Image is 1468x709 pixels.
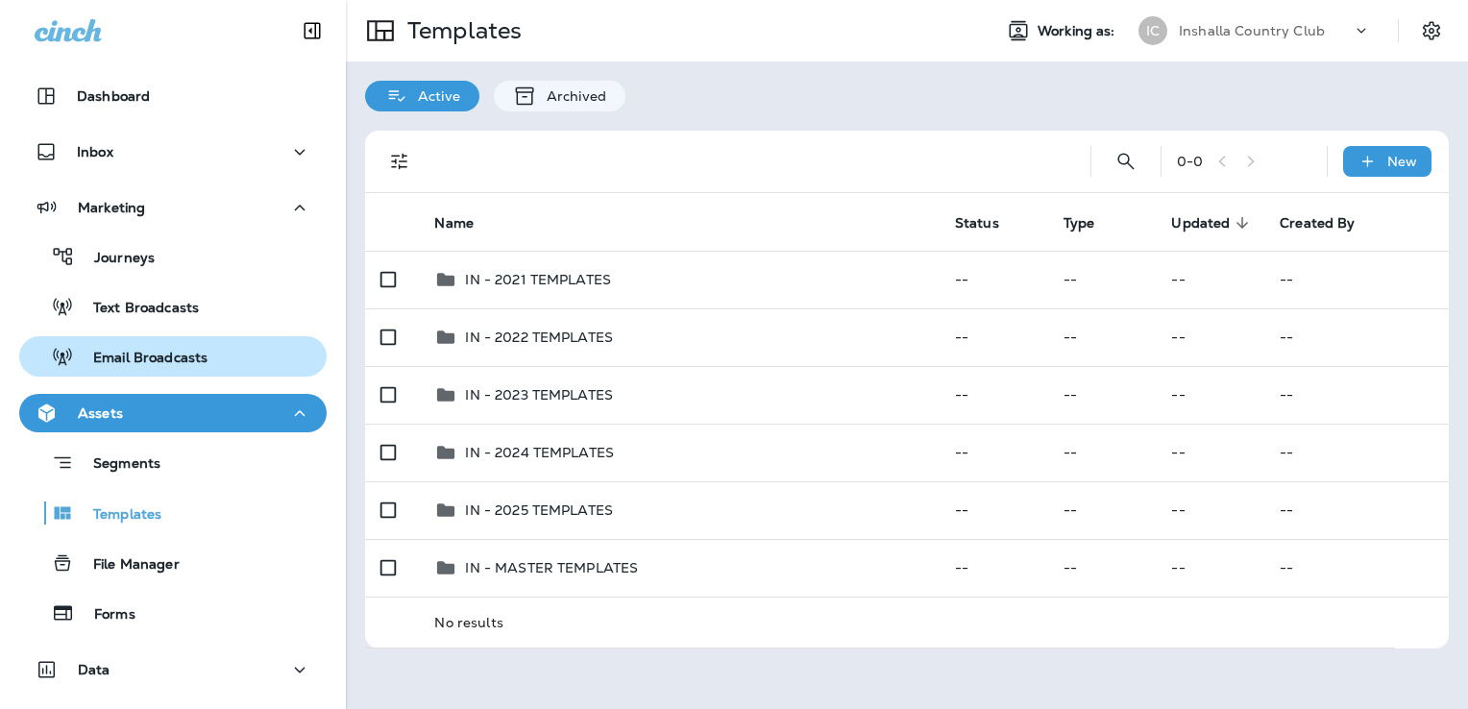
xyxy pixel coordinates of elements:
[955,214,1024,232] span: Status
[78,662,110,677] p: Data
[1048,424,1157,481] td: --
[465,330,613,345] p: IN - 2022 TEMPLATES
[1156,424,1264,481] td: --
[400,16,522,45] p: Templates
[75,606,135,624] p: Forms
[1038,23,1119,39] span: Working as:
[465,560,638,575] p: IN - MASTER TEMPLATES
[940,424,1048,481] td: --
[74,300,199,318] p: Text Broadcasts
[1048,481,1157,539] td: --
[1179,23,1325,38] p: Inshalla Country Club
[1177,154,1203,169] div: 0 - 0
[1048,539,1157,597] td: --
[1156,251,1264,308] td: --
[1264,539,1449,597] td: --
[75,250,155,268] p: Journeys
[465,445,614,460] p: IN - 2024 TEMPLATES
[434,215,474,232] span: Name
[74,556,180,575] p: File Manager
[419,597,1394,648] td: No results
[1156,481,1264,539] td: --
[940,539,1048,597] td: --
[1171,215,1230,232] span: Updated
[74,506,161,525] p: Templates
[537,88,606,104] p: Archived
[1048,251,1157,308] td: --
[1064,214,1120,232] span: Type
[74,455,160,475] p: Segments
[1387,154,1417,169] p: New
[74,350,208,368] p: Email Broadcasts
[465,272,611,287] p: IN - 2021 TEMPLATES
[434,214,499,232] span: Name
[1280,215,1355,232] span: Created By
[78,405,123,421] p: Assets
[1264,424,1449,481] td: --
[1156,539,1264,597] td: --
[940,251,1048,308] td: --
[1264,366,1449,424] td: --
[19,188,327,227] button: Marketing
[1156,366,1264,424] td: --
[19,133,327,171] button: Inbox
[1414,13,1449,48] button: Settings
[1048,366,1157,424] td: --
[285,12,339,50] button: Collapse Sidebar
[408,88,460,104] p: Active
[19,336,327,377] button: Email Broadcasts
[1156,308,1264,366] td: --
[19,593,327,633] button: Forms
[77,144,113,159] p: Inbox
[19,236,327,277] button: Journeys
[955,215,999,232] span: Status
[19,77,327,115] button: Dashboard
[1138,16,1167,45] div: IC
[1264,308,1449,366] td: --
[1107,142,1145,181] button: Search Templates
[78,200,145,215] p: Marketing
[465,502,613,518] p: IN - 2025 TEMPLATES
[19,442,327,483] button: Segments
[940,308,1048,366] td: --
[940,481,1048,539] td: --
[465,387,613,403] p: IN - 2023 TEMPLATES
[1264,481,1449,539] td: --
[19,286,327,327] button: Text Broadcasts
[1048,308,1157,366] td: --
[19,493,327,533] button: Templates
[380,142,419,181] button: Filters
[1171,214,1255,232] span: Updated
[1064,215,1095,232] span: Type
[1264,251,1449,308] td: --
[1280,214,1380,232] span: Created By
[19,543,327,583] button: File Manager
[940,366,1048,424] td: --
[19,650,327,689] button: Data
[19,394,327,432] button: Assets
[77,88,150,104] p: Dashboard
